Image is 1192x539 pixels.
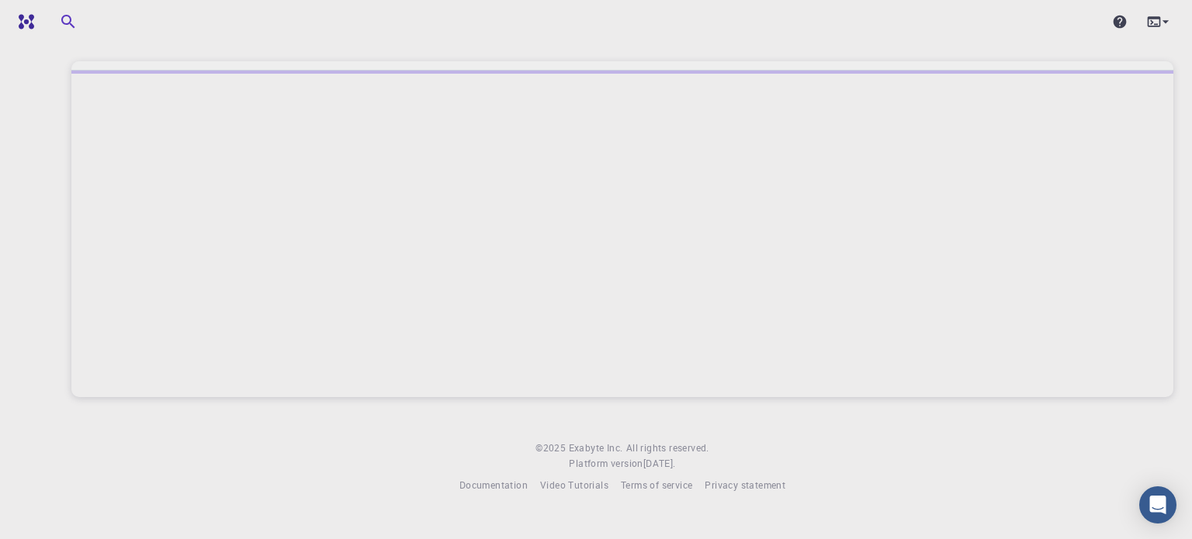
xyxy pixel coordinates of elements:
span: Platform version [569,456,643,472]
span: Documentation [459,479,528,491]
a: Documentation [459,478,528,493]
a: Terms of service [621,478,692,493]
span: Video Tutorials [540,479,608,491]
a: Video Tutorials [540,478,608,493]
img: logo [12,14,34,29]
div: Open Intercom Messenger [1139,486,1176,523]
span: Privacy statement [705,479,785,491]
span: All rights reserved. [626,441,709,456]
span: © 2025 [535,441,568,456]
a: [DATE]. [643,456,676,472]
span: Exabyte Inc. [569,441,623,454]
a: Exabyte Inc. [569,441,623,456]
a: Privacy statement [705,478,785,493]
span: [DATE] . [643,457,676,469]
span: Terms of service [621,479,692,491]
